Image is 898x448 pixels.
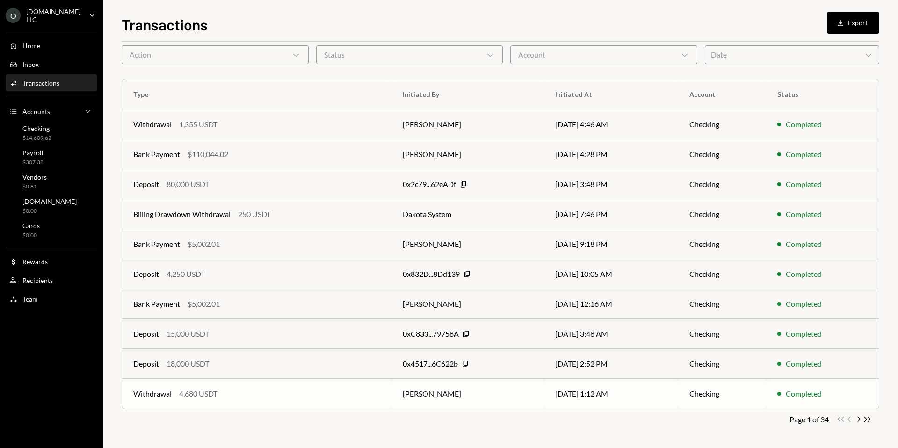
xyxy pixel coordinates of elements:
[22,231,40,239] div: $0.00
[678,319,767,349] td: Checking
[167,358,209,369] div: 18,000 USDT
[22,108,50,116] div: Accounts
[391,289,544,319] td: [PERSON_NAME]
[22,173,47,181] div: Vendors
[678,139,767,169] td: Checking
[786,179,822,190] div: Completed
[403,179,456,190] div: 0x2c79...62eADf
[22,207,77,215] div: $0.00
[22,42,40,50] div: Home
[179,388,217,399] div: 4,680 USDT
[133,149,180,160] div: Bank Payment
[22,79,59,87] div: Transactions
[544,139,678,169] td: [DATE] 4:28 PM
[22,276,53,284] div: Recipients
[786,209,822,220] div: Completed
[827,12,879,34] button: Export
[678,379,767,409] td: Checking
[122,79,391,109] th: Type
[391,379,544,409] td: [PERSON_NAME]
[133,388,172,399] div: Withdrawal
[22,124,51,132] div: Checking
[6,74,97,91] a: Transactions
[544,199,678,229] td: [DATE] 7:46 PM
[122,45,309,64] div: Action
[510,45,697,64] div: Account
[133,179,159,190] div: Deposit
[6,170,97,193] a: Vendors$0.81
[133,268,159,280] div: Deposit
[391,229,544,259] td: [PERSON_NAME]
[544,319,678,349] td: [DATE] 3:48 AM
[6,103,97,120] a: Accounts
[391,139,544,169] td: [PERSON_NAME]
[403,358,458,369] div: 0x4517...6C622b
[6,56,97,72] a: Inbox
[167,268,205,280] div: 4,250 USDT
[6,37,97,54] a: Home
[6,253,97,270] a: Rewards
[22,295,38,303] div: Team
[544,169,678,199] td: [DATE] 3:48 PM
[133,298,180,310] div: Bank Payment
[238,209,271,220] div: 250 USDT
[22,258,48,266] div: Rewards
[26,7,81,23] div: [DOMAIN_NAME] LLC
[678,199,767,229] td: Checking
[188,238,220,250] div: $5,002.01
[22,159,43,166] div: $307.38
[786,328,822,340] div: Completed
[544,379,678,409] td: [DATE] 1:12 AM
[167,179,209,190] div: 80,000 USDT
[179,119,217,130] div: 1,355 USDT
[786,358,822,369] div: Completed
[766,79,879,109] th: Status
[167,328,209,340] div: 15,000 USDT
[6,290,97,307] a: Team
[403,328,459,340] div: 0xC833...79758A
[786,268,822,280] div: Completed
[22,149,43,157] div: Payroll
[678,289,767,319] td: Checking
[22,183,47,191] div: $0.81
[22,222,40,230] div: Cards
[133,328,159,340] div: Deposit
[789,415,829,424] div: Page 1 of 34
[786,388,822,399] div: Completed
[544,259,678,289] td: [DATE] 10:05 AM
[133,238,180,250] div: Bank Payment
[22,60,39,68] div: Inbox
[133,119,172,130] div: Withdrawal
[22,197,77,205] div: [DOMAIN_NAME]
[316,45,503,64] div: Status
[6,146,97,168] a: Payroll$307.38
[786,298,822,310] div: Completed
[391,109,544,139] td: [PERSON_NAME]
[786,119,822,130] div: Completed
[6,272,97,289] a: Recipients
[403,268,460,280] div: 0x832D...8Dd139
[705,45,879,64] div: Date
[544,289,678,319] td: [DATE] 12:16 AM
[544,79,678,109] th: Initiated At
[133,358,159,369] div: Deposit
[544,229,678,259] td: [DATE] 9:18 PM
[133,209,231,220] div: Billing Drawdown Withdrawal
[6,219,97,241] a: Cards$0.00
[678,259,767,289] td: Checking
[544,109,678,139] td: [DATE] 4:46 AM
[678,169,767,199] td: Checking
[678,79,767,109] th: Account
[6,8,21,23] div: O
[391,199,544,229] td: Dakota System
[122,15,208,34] h1: Transactions
[188,298,220,310] div: $5,002.01
[188,149,228,160] div: $110,044.02
[678,229,767,259] td: Checking
[544,349,678,379] td: [DATE] 2:52 PM
[6,195,97,217] a: [DOMAIN_NAME]$0.00
[786,238,822,250] div: Completed
[678,349,767,379] td: Checking
[6,122,97,144] a: Checking$14,609.62
[391,79,544,109] th: Initiated By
